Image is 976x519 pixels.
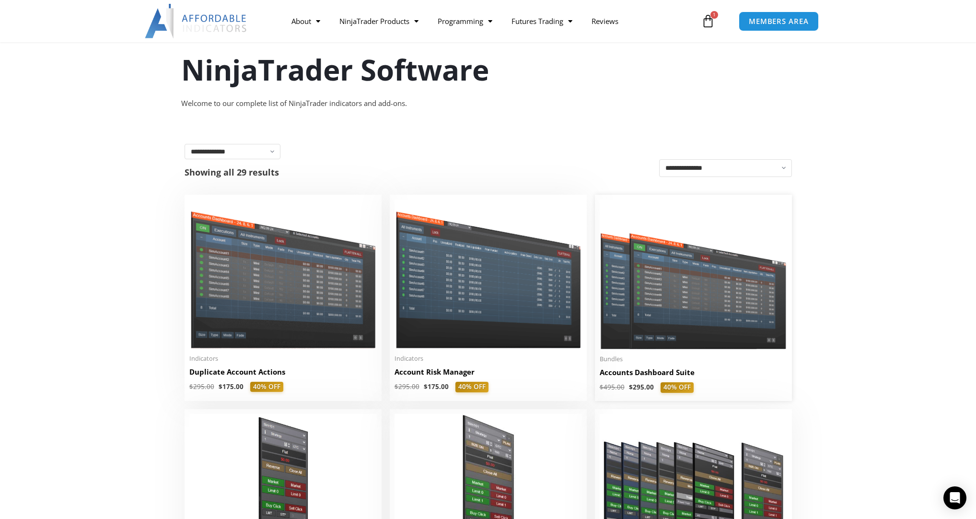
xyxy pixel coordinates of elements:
[189,354,377,363] span: Indicators
[455,382,488,392] span: 40% OFF
[749,18,809,25] span: MEMBERS AREA
[219,382,244,391] bdi: 175.00
[189,367,377,382] a: Duplicate Account Actions
[600,367,787,382] a: Accounts Dashboard Suite
[659,159,792,177] select: Shop order
[943,486,966,509] div: Open Intercom Messenger
[661,382,694,393] span: 40% OFF
[282,10,330,32] a: About
[424,382,449,391] bdi: 175.00
[739,12,819,31] a: MEMBERS AREA
[710,11,718,19] span: 1
[189,200,377,349] img: Duplicate Account Actions
[395,200,582,349] img: Account Risk Manager
[185,168,279,177] p: Showing all 29 results
[189,382,214,391] bdi: 295.00
[600,383,604,391] span: $
[582,10,628,32] a: Reviews
[145,4,248,38] img: LogoAI | Affordable Indicators – NinjaTrader
[502,10,582,32] a: Futures Trading
[250,382,283,392] span: 40% OFF
[629,383,633,391] span: $
[395,354,582,363] span: Indicators
[395,367,582,382] a: Account Risk Manager
[189,367,377,377] h2: Duplicate Account Actions
[395,367,582,377] h2: Account Risk Manager
[428,10,502,32] a: Programming
[629,383,654,391] bdi: 295.00
[600,200,787,349] img: Accounts Dashboard Suite
[189,382,193,391] span: $
[282,10,699,32] nav: Menu
[395,382,419,391] bdi: 295.00
[330,10,428,32] a: NinjaTrader Products
[600,383,625,391] bdi: 495.00
[687,7,729,35] a: 1
[424,382,428,391] span: $
[181,97,795,110] div: Welcome to our complete list of NinjaTrader indicators and add-ons.
[600,355,787,363] span: Bundles
[219,382,222,391] span: $
[395,382,398,391] span: $
[600,367,787,377] h2: Accounts Dashboard Suite
[181,49,795,90] h1: NinjaTrader Software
